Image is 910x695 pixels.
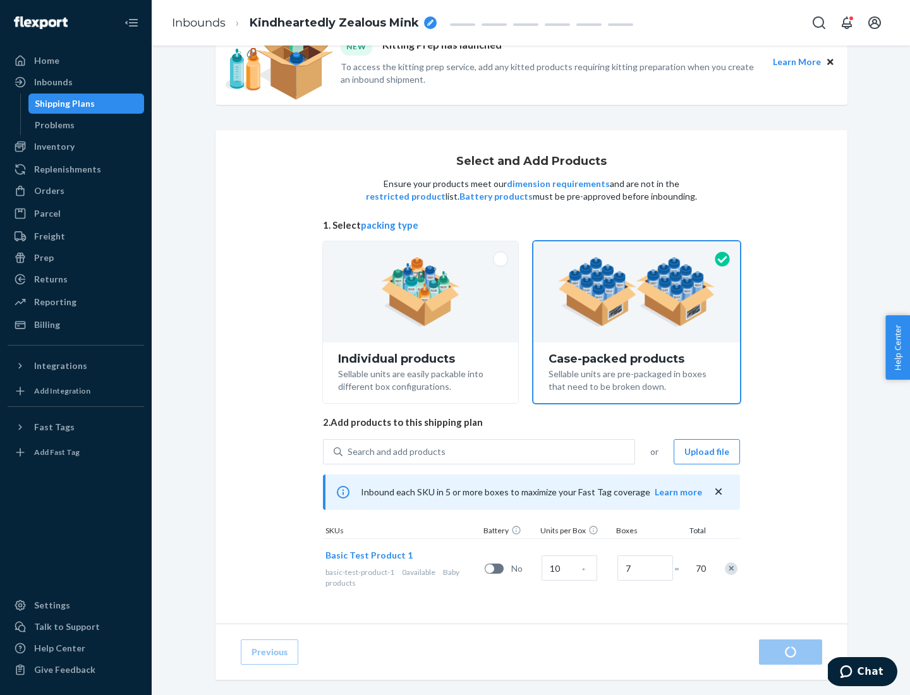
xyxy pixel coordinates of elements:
[34,318,60,331] div: Billing
[325,550,413,560] span: Basic Test Product 1
[34,273,68,286] div: Returns
[338,353,503,365] div: Individual products
[712,485,725,499] button: close
[35,119,75,131] div: Problems
[511,562,537,575] span: No
[693,562,706,575] span: 70
[8,638,144,658] a: Help Center
[341,61,761,86] p: To access the kitting prep service, add any kitted products requiring kitting preparation when yo...
[382,38,502,55] p: Kitting Prep has launched
[34,385,90,396] div: Add Integration
[549,353,725,365] div: Case-packed products
[507,178,610,190] button: dimension requirements
[172,16,226,30] a: Inbounds
[8,72,144,92] a: Inbounds
[325,567,480,588] div: Baby products
[549,365,725,393] div: Sellable units are pre-packaged in boxes that need to be broken down.
[8,660,144,680] button: Give Feedback
[538,525,614,538] div: Units per Box
[325,549,413,562] button: Basic Test Product 1
[8,417,144,437] button: Fast Tags
[885,315,910,380] button: Help Center
[348,445,446,458] div: Search and add products
[381,257,460,327] img: individual-pack.facf35554cb0f1810c75b2bd6df2d64e.png
[558,257,715,327] img: case-pack.59cecea509d18c883b923b81aeac6d0b.png
[8,159,144,179] a: Replenishments
[34,207,61,220] div: Parcel
[323,416,740,429] span: 2. Add products to this shipping plan
[459,190,533,203] button: Battery products
[34,447,80,457] div: Add Fast Tag
[162,4,447,42] ol: breadcrumbs
[34,642,85,655] div: Help Center
[8,226,144,246] a: Freight
[862,10,887,35] button: Open account menu
[674,439,740,464] button: Upload file
[8,51,144,71] a: Home
[834,10,859,35] button: Open notifications
[8,595,144,615] a: Settings
[8,248,144,268] a: Prep
[34,140,75,153] div: Inventory
[773,55,821,69] button: Learn More
[325,567,394,577] span: basic-test-product-1
[8,269,144,289] a: Returns
[338,365,503,393] div: Sellable units are easily packable into different box configurations.
[8,203,144,224] a: Parcel
[617,555,673,581] input: Number of boxes
[34,230,65,243] div: Freight
[34,360,87,372] div: Integrations
[806,10,832,35] button: Open Search Box
[8,136,144,157] a: Inventory
[8,617,144,637] button: Talk to Support
[119,10,144,35] button: Close Navigation
[34,421,75,433] div: Fast Tags
[341,38,372,55] div: NEW
[34,296,76,308] div: Reporting
[8,315,144,335] a: Billing
[725,562,737,575] div: Remove Item
[323,219,740,232] span: 1. Select
[323,474,740,510] div: Inbound each SKU in 5 or more boxes to maximize your Fast Tag coverage
[323,525,481,538] div: SKUs
[614,525,677,538] div: Boxes
[241,639,298,665] button: Previous
[456,155,607,168] h1: Select and Add Products
[8,181,144,201] a: Orders
[28,115,145,135] a: Problems
[8,356,144,376] button: Integrations
[366,190,446,203] button: restricted product
[8,442,144,462] a: Add Fast Tag
[542,555,597,581] input: Case Quantity
[655,486,702,499] button: Learn more
[823,55,837,69] button: Close
[34,184,64,197] div: Orders
[34,76,73,88] div: Inbounds
[8,381,144,401] a: Add Integration
[34,599,70,612] div: Settings
[361,219,418,232] button: packing type
[250,15,419,32] span: Kindheartedly Zealous Mink
[8,292,144,312] a: Reporting
[34,163,101,176] div: Replenishments
[828,657,897,689] iframe: Opens a widget where you can chat to one of our agents
[481,525,538,538] div: Battery
[34,251,54,264] div: Prep
[677,525,708,538] div: Total
[34,54,59,67] div: Home
[365,178,698,203] p: Ensure your products meet our and are not in the list. must be pre-approved before inbounding.
[34,620,100,633] div: Talk to Support
[28,94,145,114] a: Shipping Plans
[674,562,687,575] span: =
[650,445,658,458] span: or
[34,663,95,676] div: Give Feedback
[35,97,95,110] div: Shipping Plans
[402,567,435,577] span: 0 available
[14,16,68,29] img: Flexport logo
